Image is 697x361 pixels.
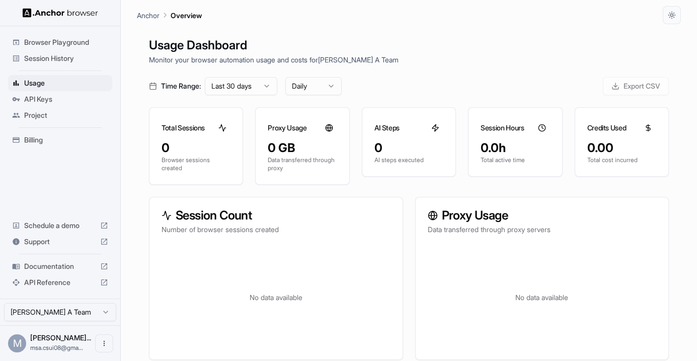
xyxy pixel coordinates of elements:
div: No data available [428,247,657,347]
p: Number of browser sessions created [162,225,391,235]
div: 0 [374,140,443,156]
span: Documentation [24,261,96,271]
h1: Usage Dashboard [149,36,669,54]
button: Open menu [95,334,113,352]
nav: breadcrumb [137,10,202,21]
p: Total active time [481,156,550,164]
span: msa.csui08@gmail.com [30,344,83,351]
div: 0 [162,140,230,156]
img: Anchor Logo [23,8,98,18]
div: No data available [162,247,391,347]
h3: Session Hours [481,123,524,133]
span: Browser Playground [24,37,108,47]
h3: Credits Used [587,123,627,133]
p: Overview [171,10,202,21]
span: Time Range: [161,81,201,91]
div: Project [8,107,112,123]
p: AI steps executed [374,156,443,164]
p: Data transferred through proxy servers [428,225,657,235]
div: Browser Playground [8,34,112,50]
div: Billing [8,132,112,148]
div: API Reference [8,274,112,291]
div: Usage [8,75,112,91]
p: Total cost incurred [587,156,656,164]
h3: AI Steps [374,123,400,133]
h3: Proxy Usage [268,123,306,133]
div: 0.00 [587,140,656,156]
p: Browser sessions created [162,156,230,172]
p: Anchor [137,10,160,21]
div: Schedule a demo [8,218,112,234]
span: Project [24,110,108,120]
div: Documentation [8,258,112,274]
p: Monitor your browser automation usage and costs for [PERSON_NAME] A Team [149,54,669,65]
p: Data transferred through proxy [268,156,337,172]
span: Support [24,237,96,247]
span: Usage [24,78,108,88]
div: Session History [8,50,112,66]
span: Session History [24,53,108,63]
div: Support [8,234,112,250]
span: Billing [24,135,108,145]
h3: Session Count [162,209,391,222]
span: API Reference [24,277,96,287]
div: 0 GB [268,140,337,156]
span: Schedule a demo [24,221,96,231]
div: 0.0h [481,140,550,156]
div: API Keys [8,91,112,107]
div: M [8,334,26,352]
h3: Total Sessions [162,123,205,133]
span: API Keys [24,94,108,104]
h3: Proxy Usage [428,209,657,222]
span: Mahdi Syahbana A [30,333,91,342]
